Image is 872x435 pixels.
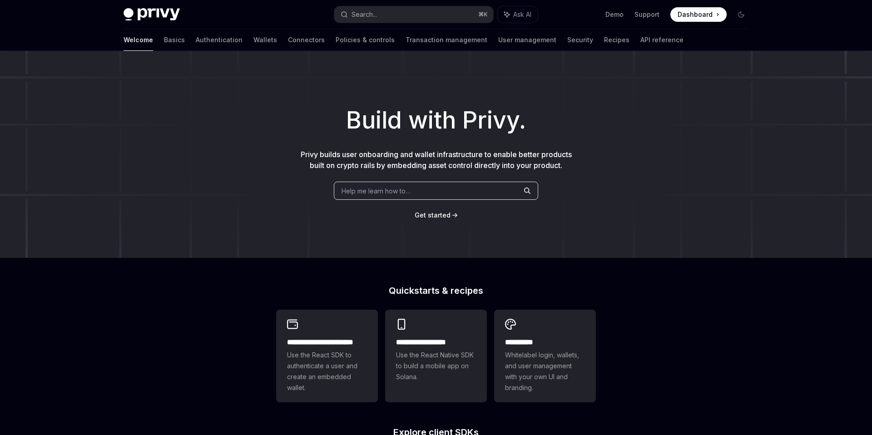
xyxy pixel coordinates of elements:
span: Privy builds user onboarding and wallet infrastructure to enable better products built on crypto ... [301,150,572,170]
button: Toggle dark mode [734,7,748,22]
button: Ask AI [498,6,538,23]
a: Connectors [288,29,325,51]
a: Wallets [253,29,277,51]
span: Get started [415,211,451,219]
span: Use the React Native SDK to build a mobile app on Solana. [396,350,476,382]
a: Support [634,10,659,19]
a: Welcome [124,29,153,51]
a: Dashboard [670,7,727,22]
h1: Build with Privy. [15,103,857,138]
a: **** *****Whitelabel login, wallets, and user management with your own UI and branding. [494,310,596,402]
a: Authentication [196,29,243,51]
img: dark logo [124,8,180,21]
span: Help me learn how to… [342,186,411,196]
h2: Quickstarts & recipes [276,286,596,295]
a: User management [498,29,556,51]
a: Policies & controls [336,29,395,51]
div: Search... [352,9,377,20]
a: Transaction management [406,29,487,51]
span: Ask AI [513,10,531,19]
span: ⌘ K [478,11,488,18]
span: Use the React SDK to authenticate a user and create an embedded wallet. [287,350,367,393]
span: Dashboard [678,10,713,19]
a: Basics [164,29,185,51]
a: API reference [640,29,684,51]
a: Recipes [604,29,629,51]
button: Search...⌘K [334,6,493,23]
a: Security [567,29,593,51]
a: Demo [605,10,624,19]
a: Get started [415,211,451,220]
span: Whitelabel login, wallets, and user management with your own UI and branding. [505,350,585,393]
a: **** **** **** ***Use the React Native SDK to build a mobile app on Solana. [385,310,487,402]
